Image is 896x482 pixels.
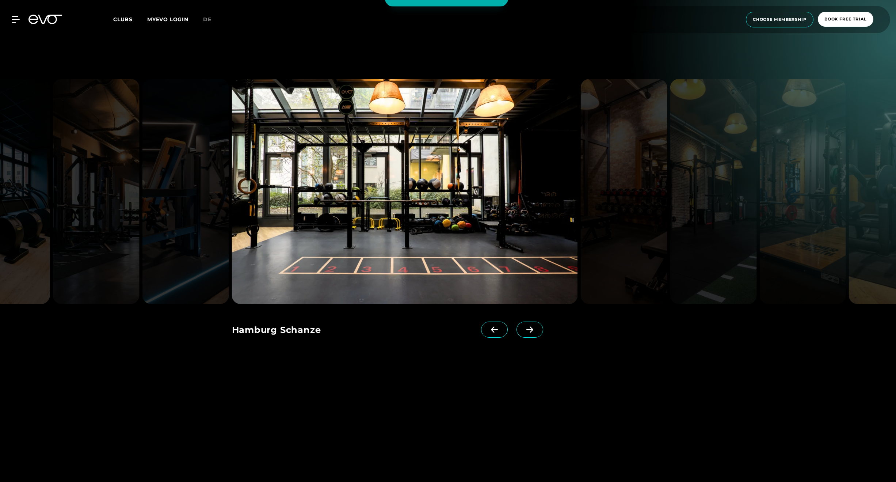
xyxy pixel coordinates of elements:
[147,16,188,23] a: MYEVO LOGIN
[203,15,220,24] a: de
[824,16,867,22] span: book free trial
[670,79,756,304] img: evofitness
[581,79,667,304] img: evofitness
[759,79,846,304] img: evofitness
[232,79,577,304] img: evofitness
[816,12,876,27] a: book free trial
[53,79,140,304] img: evofitness
[203,16,211,23] span: de
[113,16,133,23] span: Clubs
[753,16,807,23] span: choose membership
[113,16,147,23] a: Clubs
[142,79,229,304] img: evofitness
[744,12,816,27] a: choose membership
